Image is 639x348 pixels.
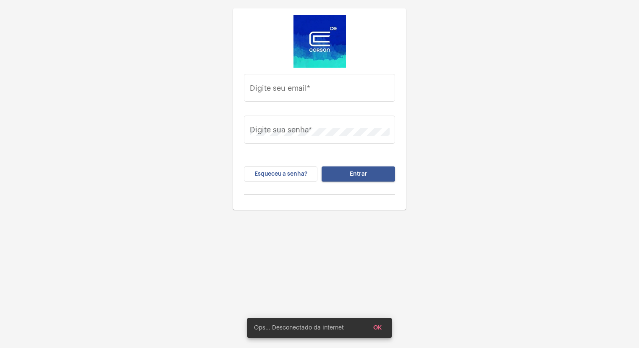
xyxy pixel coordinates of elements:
span: Entrar [350,171,367,177]
span: Ops... Desconectado da internet [254,324,344,332]
button: OK [367,320,388,335]
button: Esqueceu a senha? [244,166,317,182]
img: d4669ae0-8c07-2337-4f67-34b0df7f5ae4.jpeg [293,15,346,68]
input: Digite seu email [250,86,390,94]
span: Esqueceu a senha? [254,171,307,177]
span: OK [373,325,382,331]
button: Entrar [322,166,395,182]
